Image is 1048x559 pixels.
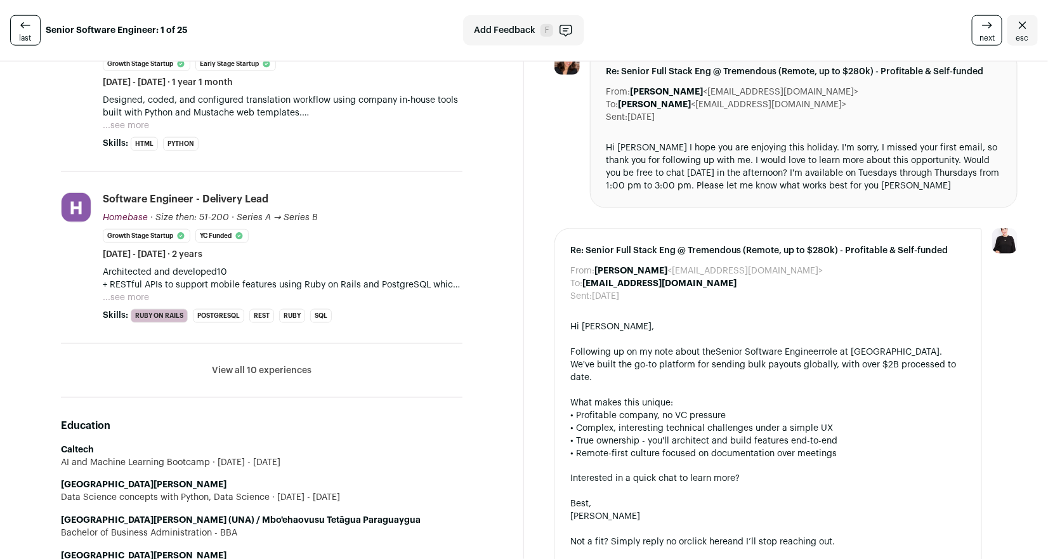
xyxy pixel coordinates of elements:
[618,100,691,109] b: [PERSON_NAME]
[1016,33,1029,43] span: esc
[1007,15,1038,46] a: Close
[606,65,1002,78] span: Re: Senior Full Stack Eng @ Tremendous (Remote, up to $280k) - Profitable & Self-funded
[103,94,462,119] p: Designed, coded, and configured translation workflow using company in-house tools built with Pyth...
[582,279,737,288] b: [EMAIL_ADDRESS][DOMAIN_NAME]
[61,516,421,525] strong: [GEOGRAPHIC_DATA][PERSON_NAME] (UNA) / Mbo'ehaovusu Tetãgua Paraguaygua
[103,119,149,132] button: ...see more
[570,536,966,549] div: Not a fit? Simply reply no or and I’ll stop reaching out.
[627,111,655,124] dd: [DATE]
[570,498,966,511] div: Best,
[10,15,41,46] a: last
[310,309,332,323] li: SQL
[195,229,249,243] li: YC Funded
[103,192,268,206] div: Software Engineer - Delivery Lead
[570,290,592,303] dt: Sent:
[103,57,190,71] li: Growth Stage Startup
[606,141,1002,192] div: Hi [PERSON_NAME] I hope you are enjoying this holiday. I'm sorry, I missed your first email, so t...
[103,248,202,261] span: [DATE] - [DATE] · 2 years
[972,15,1002,46] a: next
[61,418,462,433] h2: Education
[61,456,462,469] div: AI and Machine Learning Bootcamp
[61,481,226,490] strong: [GEOGRAPHIC_DATA][PERSON_NAME]
[716,348,822,357] a: Senior Software Engineer
[61,492,462,504] div: Data Science concepts with Python, Data Science
[570,511,966,523] div: [PERSON_NAME]
[570,397,966,409] div: What makes this unique:
[570,435,966,447] div: • True ownership - you'll architect and build features end-to-end
[992,228,1018,254] img: 9240684-medium_jpg
[474,24,535,37] span: Add Feedback
[103,291,149,304] button: ...see more
[630,88,703,96] b: [PERSON_NAME]
[20,33,32,43] span: last
[103,229,190,243] li: Growth Stage Startup
[570,473,966,485] div: Interested in a quick chat to learn more?
[270,492,340,504] span: [DATE] - [DATE]
[131,309,188,323] li: Ruby on Rails
[554,49,580,75] img: 12f8e67716a1f1ef1de2bb01e13a02322f7ea21523e2cb51c4064ddfb98097b9
[606,86,630,98] dt: From:
[570,346,966,384] div: Following up on my note about the role at [GEOGRAPHIC_DATA]. We've built the go-to platform for s...
[687,538,728,547] a: click here
[279,309,305,323] li: Ruby
[150,213,229,222] span: · Size then: 51-200
[193,309,244,323] li: PostgreSQL
[618,98,846,111] dd: <[EMAIL_ADDRESS][DOMAIN_NAME]>
[570,320,966,333] div: Hi [PERSON_NAME],
[570,447,966,460] div: • Remote-first culture focused on documentation over meetings
[606,111,627,124] dt: Sent:
[249,309,274,323] li: REST
[46,24,188,37] strong: Senior Software Engineer: 1 of 25
[570,244,966,257] span: Re: Senior Full Stack Eng @ Tremendous (Remote, up to $280k) - Profitable & Self-funded
[570,265,594,277] dt: From:
[570,277,582,290] dt: To:
[594,266,667,275] b: [PERSON_NAME]
[103,266,462,291] p: Architected and developed10 + RESTful APIs to support mobile features using Ruby on Rails and Pos...
[210,456,280,469] span: [DATE] - [DATE]
[163,137,199,151] li: Python
[570,409,966,422] div: • Profitable company, no VC pressure
[62,193,91,222] img: dc1ac0b8b142354d6e1761af803a5e299391389dcb213caa798f473cc45f3e8f
[232,211,234,224] span: ·
[540,24,553,37] span: F
[103,213,148,222] span: Homebase
[979,33,995,43] span: next
[463,15,584,46] button: Add Feedback F
[237,213,318,222] span: Series A → Series B
[61,445,94,454] strong: Caltech
[103,76,233,89] span: [DATE] - [DATE] · 1 year 1 month
[103,137,128,150] span: Skills:
[212,364,311,377] button: View all 10 experiences
[195,57,276,71] li: Early Stage Startup
[592,290,619,303] dd: [DATE]
[594,265,823,277] dd: <[EMAIL_ADDRESS][DOMAIN_NAME]>
[61,527,462,540] div: Bachelor of Business Administration - BBA
[103,309,128,322] span: Skills:
[606,98,618,111] dt: To:
[131,137,158,151] li: HTML
[570,422,966,435] div: • Complex, interesting technical challenges under a simple UX
[630,86,858,98] dd: <[EMAIL_ADDRESS][DOMAIN_NAME]>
